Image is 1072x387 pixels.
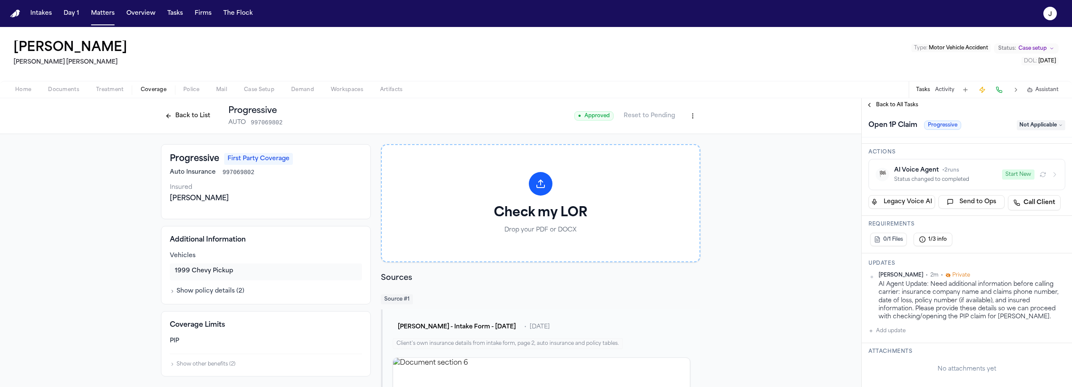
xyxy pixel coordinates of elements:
h1: Progressive [228,105,283,117]
button: Start New [1002,169,1034,180]
h4: Coverage Limits [170,320,362,330]
span: Source # 1 [381,294,413,304]
span: • 2 runs [942,168,959,173]
button: Show other benefits (2) [170,361,236,368]
span: Back to All Tasks [876,102,918,108]
div: AI Voice Agent [894,166,997,175]
span: Motor Vehicle Accident [929,46,988,51]
span: Case Setup [244,86,274,93]
span: Auto Insurance [170,168,216,177]
button: 1/3 info [914,233,952,246]
div: [PERSON_NAME] [170,193,362,204]
h3: Attachments [868,348,1065,355]
span: • [941,272,943,279]
span: 2m [930,272,938,279]
h3: Actions [868,149,1065,156]
button: Overview [123,6,159,21]
span: DOL : [1024,59,1037,64]
span: Private [952,272,970,279]
a: Call Client [1008,195,1061,210]
p: Drop your PDF or DOCX [382,226,699,234]
button: Reset to Pending [619,109,680,123]
div: AI Agent Update: Need additional information before calling carrier: insurance company name and c... [879,280,1065,321]
span: AUTO [228,118,246,127]
span: [DATE] [1038,59,1056,64]
span: Type : [914,46,927,51]
button: Show policy details (2) [170,287,244,296]
span: Progressive [924,121,961,130]
button: 0/1 Files [870,233,907,246]
h3: Updates [868,260,1065,267]
span: Not Applicable [1017,120,1065,130]
span: [DATE] [530,323,550,331]
span: 0/1 Files [883,236,903,243]
div: PIP [170,337,362,345]
h3: Requirements [868,221,1065,228]
button: Firms [191,6,215,21]
span: 997069802 [251,118,283,127]
div: 1999 Chevy Pickup [175,267,357,275]
button: Edit DOL: 2025-08-05 [1021,57,1059,65]
span: Status: [998,45,1016,52]
span: [PERSON_NAME] [879,272,923,279]
span: Case setup [1018,45,1047,52]
button: Matters [88,6,118,21]
span: 🏁 [879,170,886,179]
span: 1/3 info [928,236,947,243]
span: 997069802 [222,168,255,177]
div: Insured [170,183,362,192]
h4: Additional Information [170,235,362,245]
button: Back to All Tasks [862,102,922,108]
button: Change status from Case setup [994,43,1059,54]
button: Send to Ops [938,195,1005,209]
button: Create Immediate Task [976,84,988,96]
button: Legacy Voice AI [868,195,935,209]
span: Artifacts [380,86,403,93]
h2: Sources [381,272,700,284]
button: Tasks [916,86,930,93]
div: Status changed to completed [894,176,997,183]
span: Home [15,86,31,93]
button: Tasks [164,6,186,21]
button: Back to List [161,109,214,123]
button: Assistant [1027,86,1059,93]
h1: Open 1P Claim [865,118,921,132]
button: Edit matter name [13,40,127,56]
span: Coverage [141,86,166,93]
button: Refresh [1038,169,1048,180]
span: Assistant [1035,86,1059,93]
button: Add Task [959,84,971,96]
button: Make a Call [993,84,1005,96]
button: [PERSON_NAME] - Intake Form - [DATE] [393,320,521,335]
span: Documents [48,86,79,93]
h3: Progressive [170,153,219,165]
div: Vehicles [170,252,362,260]
h3: Check my LOR [382,206,699,221]
span: • [524,323,526,331]
div: No attachments yet [868,365,1065,374]
span: Treatment [96,86,124,93]
button: Intakes [27,6,55,21]
button: Add update [868,326,906,336]
span: Police [183,86,199,93]
span: ● [578,113,581,119]
span: • [926,272,928,279]
span: First Party Coverage [224,153,293,165]
h2: [PERSON_NAME] [PERSON_NAME] [13,57,131,67]
button: 🏁AI Voice Agent•2runsStatus changed to completedStart New [868,159,1065,190]
button: Day 1 [60,6,83,21]
span: Mail [216,86,227,93]
a: Home [10,10,20,18]
span: Demand [291,86,314,93]
span: Approved [574,111,614,121]
button: Activity [935,86,954,93]
button: The Flock [220,6,256,21]
h1: [PERSON_NAME] [13,40,127,56]
div: Client's own insurance details from intake form, page 2, auto insurance and policy tables. [393,338,623,349]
